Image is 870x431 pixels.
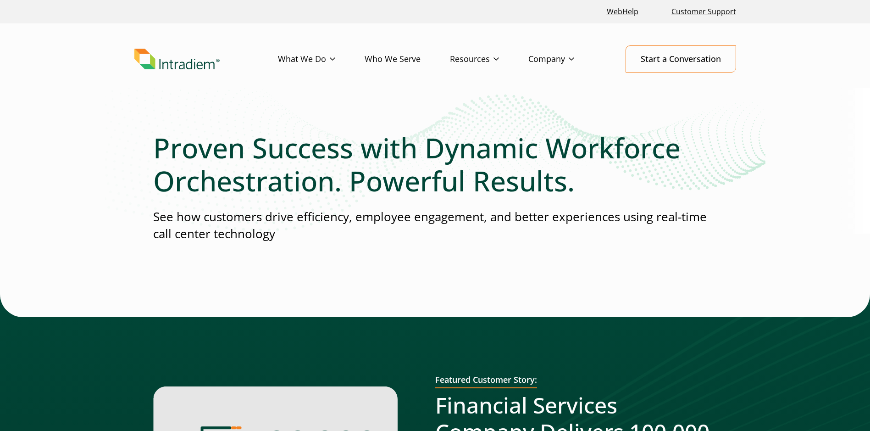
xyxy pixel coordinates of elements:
a: Company [528,46,604,73]
h1: Proven Success with Dynamic Workforce Orchestration. Powerful Results. [153,131,717,197]
a: Who We Serve [365,46,450,73]
img: Intradiem [134,49,220,70]
a: Link opens in a new window [603,2,642,22]
a: Resources [450,46,528,73]
a: Start a Conversation [626,45,736,73]
p: See how customers drive efficiency, employee engagement, and better experiences using real-time c... [153,208,717,243]
a: Link to homepage of Intradiem [134,49,278,70]
a: What We Do [278,46,365,73]
a: Customer Support [668,2,740,22]
h2: Featured Customer Story: [435,375,537,389]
